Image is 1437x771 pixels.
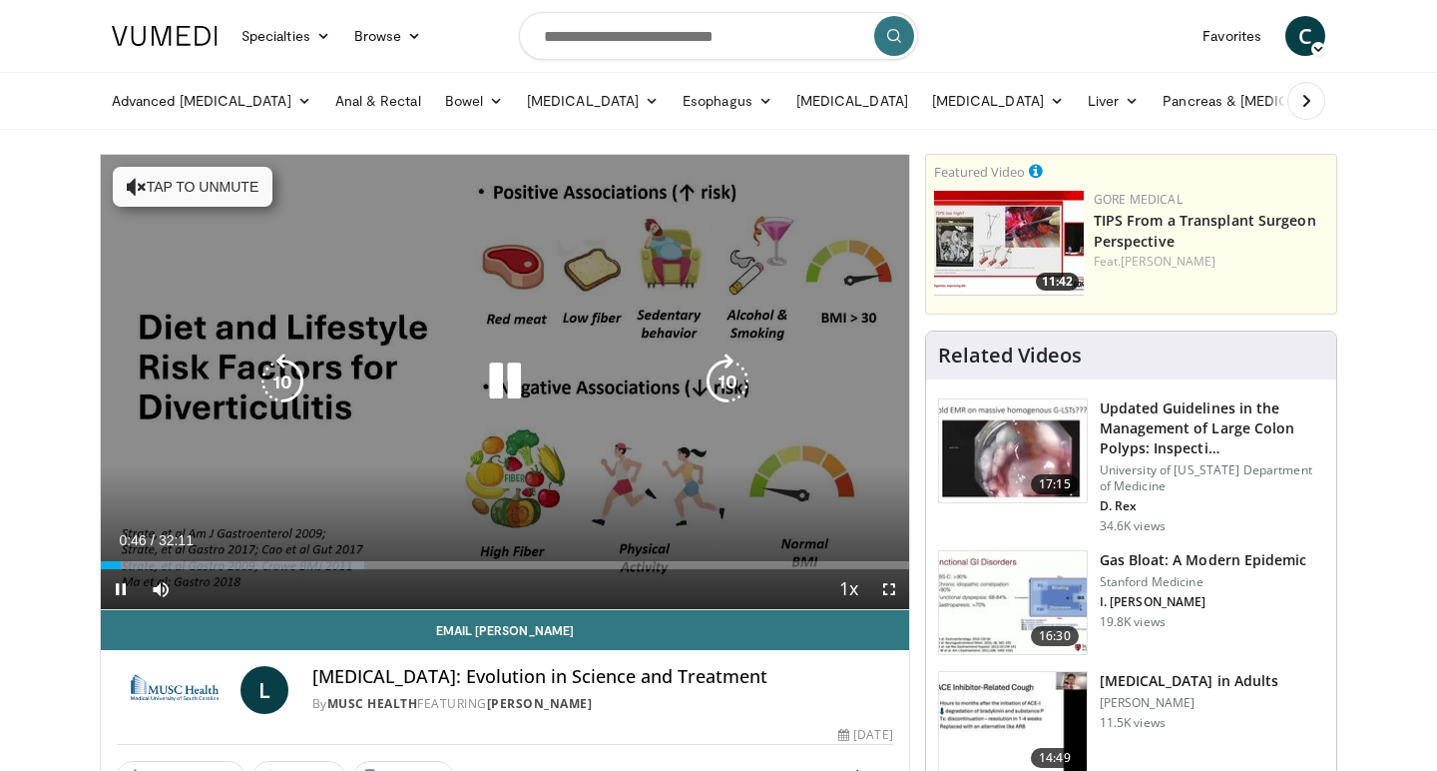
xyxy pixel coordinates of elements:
[1100,671,1278,691] h3: [MEDICAL_DATA] in Adults
[1100,614,1166,630] p: 19.8K views
[323,81,433,121] a: Anal & Rectal
[1100,498,1324,514] p: D. Rex
[240,666,288,714] a: L
[101,155,909,610] video-js: Video Player
[1031,626,1079,646] span: 16:30
[1100,574,1307,590] p: Stanford Medicine
[515,81,671,121] a: [MEDICAL_DATA]
[934,191,1084,296] img: 4003d3dc-4d84-4588-a4af-bb6b84f49ae6.150x105_q85_crop-smart_upscale.jpg
[838,726,892,744] div: [DATE]
[230,16,342,56] a: Specialties
[1094,191,1183,208] a: Gore Medical
[101,610,909,650] a: Email [PERSON_NAME]
[312,666,893,688] h4: [MEDICAL_DATA]: Evolution in Science and Treatment
[784,81,920,121] a: [MEDICAL_DATA]
[920,81,1076,121] a: [MEDICAL_DATA]
[1094,253,1328,271] div: Feat.
[101,561,909,569] div: Progress Bar
[869,569,909,609] button: Fullscreen
[938,550,1324,656] a: 16:30 Gas Bloat: A Modern Epidemic Stanford Medicine I. [PERSON_NAME] 19.8K views
[433,81,515,121] a: Bowel
[1036,273,1079,291] span: 11:42
[327,695,418,712] a: MUSC Health
[151,532,155,548] span: /
[117,666,233,714] img: MUSC Health
[1031,474,1079,494] span: 17:15
[119,532,146,548] span: 0:46
[1100,518,1166,534] p: 34.6K views
[113,167,272,207] button: Tap to unmute
[112,26,218,46] img: VuMedi Logo
[487,695,593,712] a: [PERSON_NAME]
[934,163,1025,181] small: Featured Video
[1151,81,1384,121] a: Pancreas & [MEDICAL_DATA]
[1100,398,1324,458] h3: Updated Guidelines in the Management of Large Colon Polyps: Inspecti…
[159,532,194,548] span: 32:11
[342,16,434,56] a: Browse
[1100,695,1278,711] p: [PERSON_NAME]
[1076,81,1151,121] a: Liver
[141,569,181,609] button: Mute
[829,569,869,609] button: Playback Rate
[1100,462,1324,494] p: University of [US_STATE] Department of Medicine
[1285,16,1325,56] a: C
[1100,550,1307,570] h3: Gas Bloat: A Modern Epidemic
[1121,253,1215,270] a: [PERSON_NAME]
[939,399,1087,503] img: dfcfcb0d-b871-4e1a-9f0c-9f64970f7dd8.150x105_q85_crop-smart_upscale.jpg
[938,344,1082,368] h4: Related Videos
[101,569,141,609] button: Pause
[519,12,918,60] input: Search topics, interventions
[1031,748,1079,768] span: 14:49
[1094,211,1316,251] a: TIPS From a Transplant Surgeon Perspective
[934,191,1084,296] a: 11:42
[1100,715,1166,731] p: 11.5K views
[312,695,893,713] div: By FEATURING
[939,551,1087,655] img: 480ec31d-e3c1-475b-8289-0a0659db689a.150x105_q85_crop-smart_upscale.jpg
[938,398,1324,534] a: 17:15 Updated Guidelines in the Management of Large Colon Polyps: Inspecti… University of [US_STA...
[100,81,323,121] a: Advanced [MEDICAL_DATA]
[1100,594,1307,610] p: I. [PERSON_NAME]
[671,81,784,121] a: Esophagus
[1191,16,1273,56] a: Favorites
